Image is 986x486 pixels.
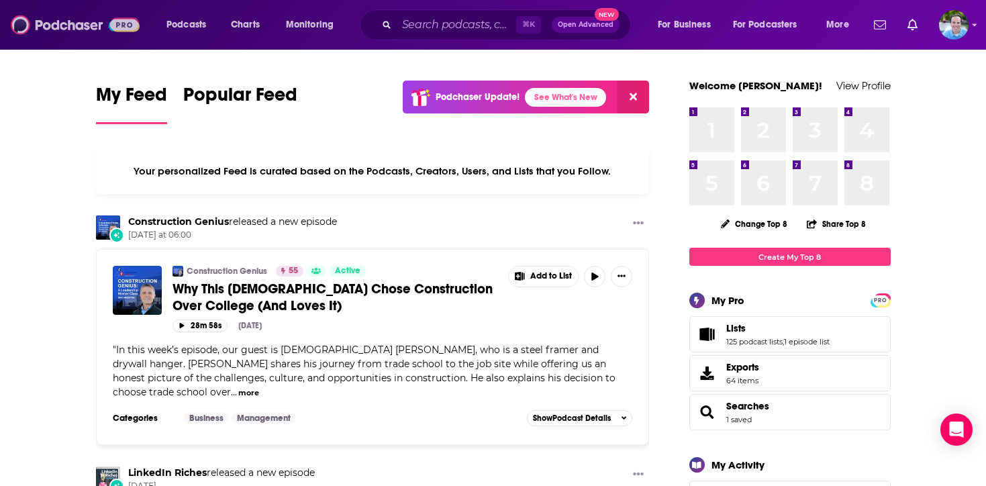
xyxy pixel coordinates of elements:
a: Lists [694,325,721,344]
img: Podchaser - Follow, Share and Rate Podcasts [11,12,140,38]
span: Active [335,264,360,278]
div: New Episode [109,228,124,242]
button: Change Top 8 [713,215,796,232]
span: " [113,344,615,398]
span: , [783,337,784,346]
div: Search podcasts, credits, & more... [373,9,644,40]
p: Podchaser Update! [436,91,520,103]
button: Share Top 8 [806,211,867,237]
span: Show Podcast Details [533,414,611,423]
span: ⌘ K [516,16,541,34]
button: 28m 58s [172,320,228,332]
span: ... [231,386,237,398]
span: Popular Feed [183,83,297,114]
a: 1 saved [726,415,752,424]
a: 1 episode list [784,337,830,346]
button: Show More Button [611,266,632,287]
div: [DATE] [238,321,262,330]
button: Show More Button [628,467,649,483]
a: Lists [726,322,830,334]
a: Why This [DEMOGRAPHIC_DATA] Chose Construction Over College (And Loves It) [172,281,499,314]
button: open menu [648,14,728,36]
button: open menu [817,14,866,36]
button: ShowPodcast Details [527,410,633,426]
span: For Business [658,15,711,34]
h3: Categories [113,413,173,424]
button: more [238,387,259,399]
button: Show profile menu [939,10,969,40]
a: See What's New [525,88,606,107]
a: Business [184,413,229,424]
span: Lists [726,322,746,334]
button: open menu [277,14,351,36]
button: Open AdvancedNew [552,17,620,33]
span: Exports [726,361,759,373]
a: Searches [726,400,769,412]
span: Exports [694,364,721,383]
button: Show More Button [628,215,649,232]
h3: released a new episode [128,467,315,479]
img: User Profile [939,10,969,40]
span: For Podcasters [733,15,797,34]
span: Logged in as johnnemo [939,10,969,40]
span: New [595,8,619,21]
a: My Feed [96,83,167,124]
input: Search podcasts, credits, & more... [397,14,516,36]
span: In this week’s episode, our guest is [DEMOGRAPHIC_DATA] [PERSON_NAME], who is a steel framer and ... [113,344,615,398]
a: Create My Top 8 [689,248,891,266]
span: Searches [689,394,891,430]
span: Monitoring [286,15,334,34]
a: LinkedIn Riches [128,467,207,479]
span: [DATE] at 06:00 [128,230,337,241]
a: Show notifications dropdown [902,13,923,36]
a: Charts [222,14,268,36]
img: Construction Genius [96,215,120,240]
a: Popular Feed [183,83,297,124]
span: 55 [289,264,298,278]
a: Construction Genius [187,266,267,277]
a: Active [330,266,366,277]
span: Why This [DEMOGRAPHIC_DATA] Chose Construction Over College (And Loves It) [172,281,493,314]
span: 64 items [726,376,759,385]
span: Add to List [530,271,572,281]
img: Construction Genius [172,266,183,277]
span: My Feed [96,83,167,114]
div: My Activity [711,458,765,471]
span: Lists [689,316,891,352]
a: View Profile [836,79,891,92]
a: Construction Genius [128,215,229,228]
div: Your personalized Feed is curated based on the Podcasts, Creators, Users, and Lists that you Follow. [96,148,650,194]
img: Why This 21-Year-Old Chose Construction Over College (And Loves It) [113,266,162,315]
a: Management [232,413,296,424]
span: Open Advanced [558,21,613,28]
span: Charts [231,15,260,34]
button: open menu [157,14,224,36]
a: PRO [873,295,889,305]
div: My Pro [711,294,744,307]
a: Searches [694,403,721,422]
a: 125 podcast lists [726,337,783,346]
a: 55 [276,266,303,277]
h3: released a new episode [128,215,337,228]
a: Show notifications dropdown [869,13,891,36]
span: More [826,15,849,34]
button: Show More Button [509,266,579,287]
a: Exports [689,355,891,391]
a: Welcome [PERSON_NAME]! [689,79,822,92]
div: Open Intercom Messenger [940,414,973,446]
button: open menu [724,14,817,36]
span: Podcasts [166,15,206,34]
